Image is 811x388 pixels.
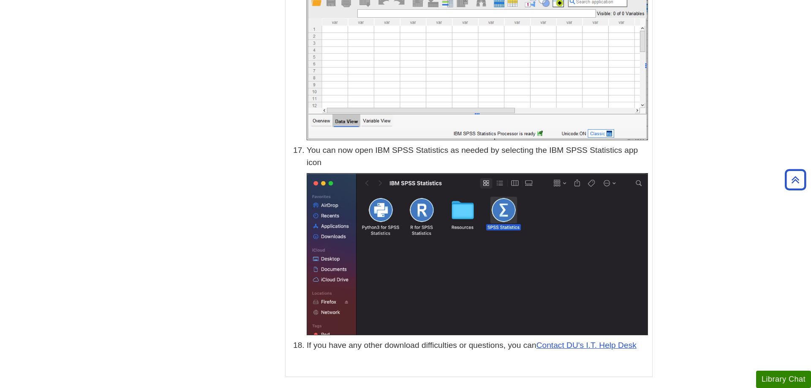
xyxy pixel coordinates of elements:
a: Contact DU's I.T. Help Desk [536,341,637,350]
a: Back to Top [782,174,809,185]
button: Library Chat [756,371,811,388]
p: You can now open IBM SPSS Statistics as needed by selecting the IBM SPSS Statistics app icon [307,144,648,169]
img: 'IBM SPSS Statistics' window open, 'SPSS Statistics' selected. [307,173,648,336]
li: If you have any other download difficulties or questions, you can [307,339,648,352]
